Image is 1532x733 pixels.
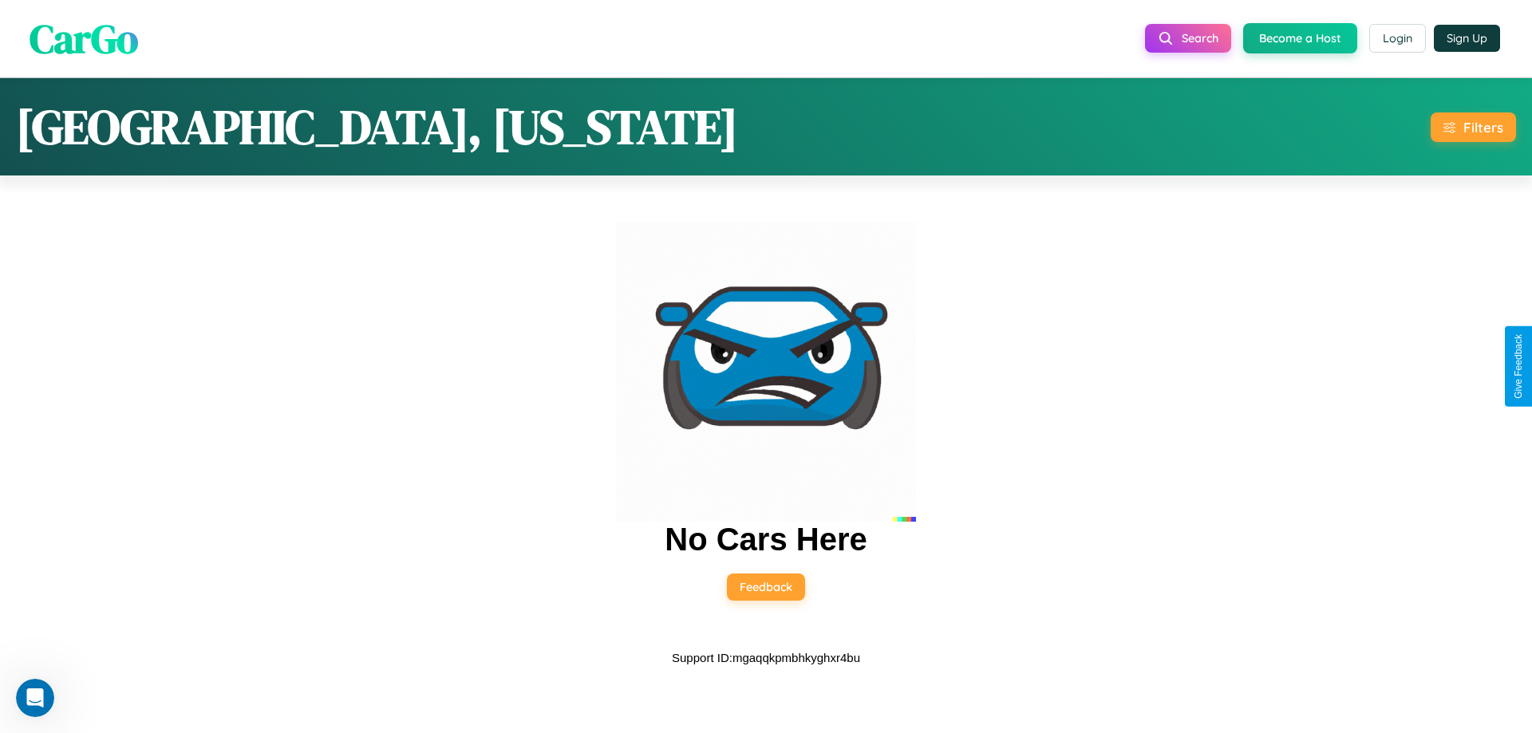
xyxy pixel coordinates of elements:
div: Give Feedback [1513,334,1524,399]
button: Search [1145,24,1231,53]
span: CarGo [30,10,138,65]
h1: [GEOGRAPHIC_DATA], [US_STATE] [16,94,738,160]
iframe: Intercom live chat [16,679,54,717]
p: Support ID: mgaqqkpmbhkyghxr4bu [672,647,860,668]
img: car [616,222,916,522]
button: Sign Up [1434,25,1500,52]
div: Filters [1463,119,1503,136]
button: Feedback [727,573,805,601]
button: Filters [1431,112,1516,142]
h2: No Cars Here [665,522,867,558]
span: Search [1182,31,1218,45]
button: Become a Host [1243,23,1357,53]
button: Login [1369,24,1426,53]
